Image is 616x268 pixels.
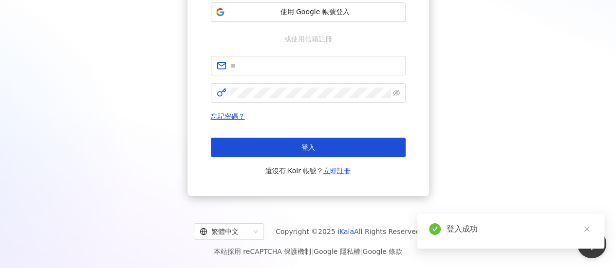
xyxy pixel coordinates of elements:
[323,167,351,175] a: 立即註冊
[200,224,249,239] div: 繁體中文
[429,223,441,235] span: check-circle
[229,7,401,17] span: 使用 Google 帳號登入
[583,226,590,232] span: close
[393,89,400,96] span: eye-invisible
[314,248,360,255] a: Google 隱私權
[311,248,314,255] span: |
[276,226,422,237] span: Copyright © 2025 All Rights Reserved.
[337,228,354,235] a: iKala
[360,248,363,255] span: |
[278,34,339,44] span: 或使用信箱註冊
[301,143,315,151] span: 登入
[362,248,402,255] a: Google 條款
[447,223,593,235] div: 登入成功
[211,138,406,157] button: 登入
[214,246,402,257] span: 本站採用 reCAPTCHA 保護機制
[265,165,351,177] span: 還沒有 Kolr 帳號？
[211,2,406,22] button: 使用 Google 帳號登入
[211,112,245,120] a: 忘記密碼？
